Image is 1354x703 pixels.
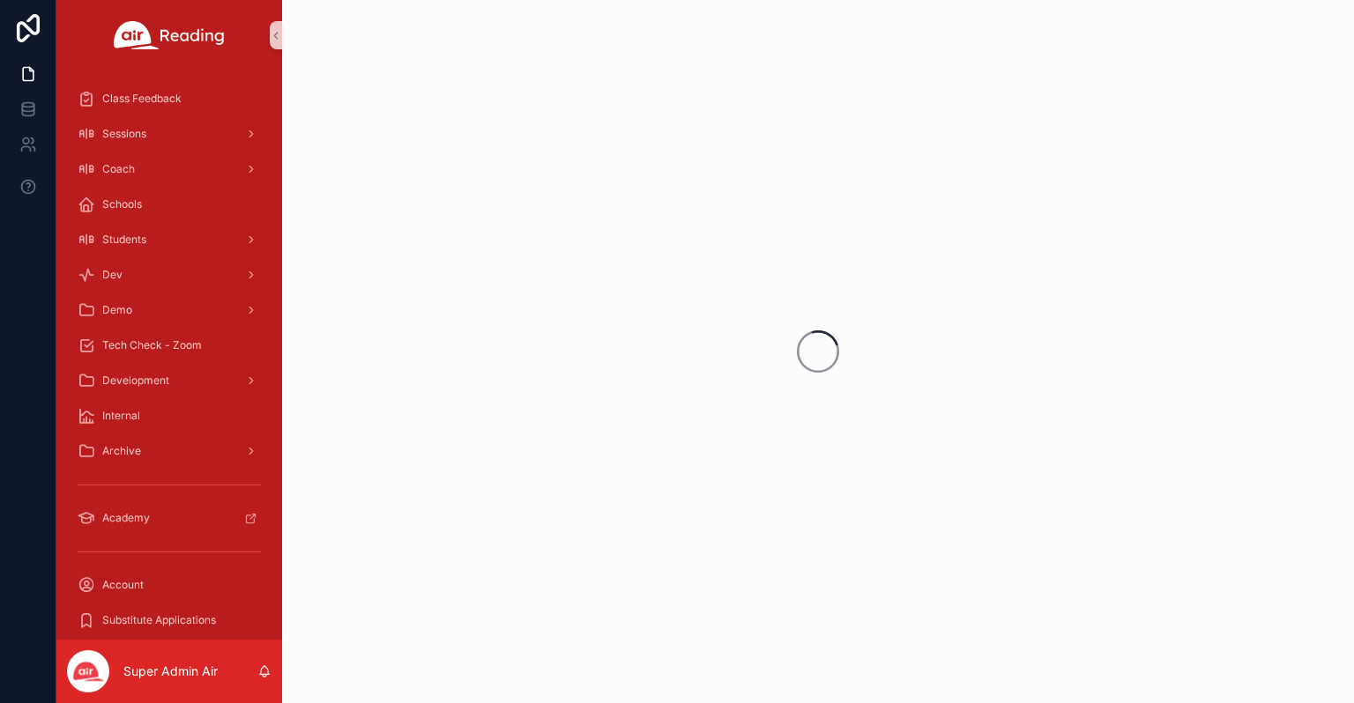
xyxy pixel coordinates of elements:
a: Development [67,365,272,396]
a: Schools [67,189,272,220]
a: Archive [67,435,272,467]
span: Academy [102,511,150,525]
a: Tech Check - Zoom [67,329,272,361]
a: Internal [67,400,272,432]
a: Students [67,224,272,255]
span: Account [102,578,144,592]
span: Archive [102,444,141,458]
span: Development [102,374,169,388]
span: Schools [102,197,142,211]
a: Coach [67,153,272,185]
span: Students [102,233,146,247]
span: Demo [102,303,132,317]
span: Substitute Applications [102,613,216,627]
span: Tech Check - Zoom [102,338,202,352]
span: Sessions [102,127,146,141]
a: Dev [67,259,272,291]
div: scrollable content [56,70,282,640]
span: Dev [102,268,123,282]
a: Academy [67,502,272,534]
p: Super Admin Air [123,662,218,680]
img: App logo [114,21,225,49]
span: Coach [102,162,135,176]
span: Internal [102,409,140,423]
span: Class Feedback [102,92,182,106]
a: Sessions [67,118,272,150]
a: Account [67,569,272,601]
a: Class Feedback [67,83,272,115]
a: Demo [67,294,272,326]
a: Substitute Applications [67,604,272,636]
